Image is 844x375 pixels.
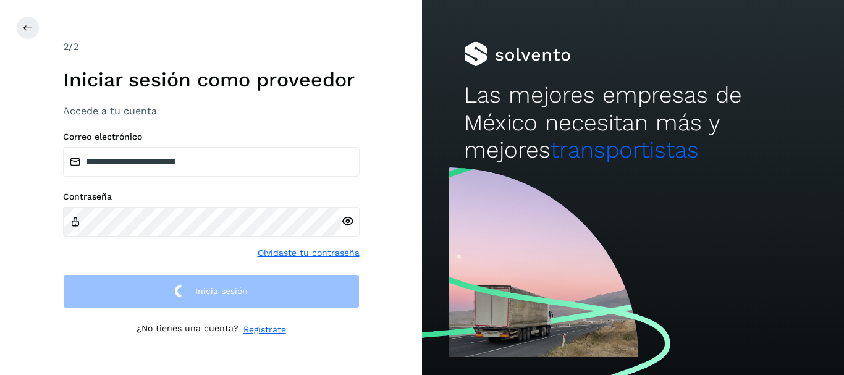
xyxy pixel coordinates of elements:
[195,287,248,295] span: Inicia sesión
[551,137,699,163] span: transportistas
[63,274,360,308] button: Inicia sesión
[243,323,286,336] a: Regístrate
[63,192,360,202] label: Contraseña
[137,323,238,336] p: ¿No tienes una cuenta?
[63,40,360,54] div: /2
[464,82,801,164] h2: Las mejores empresas de México necesitan más y mejores
[63,68,360,91] h1: Iniciar sesión como proveedor
[63,41,69,53] span: 2
[63,132,360,142] label: Correo electrónico
[63,105,360,117] h3: Accede a tu cuenta
[258,246,360,259] a: Olvidaste tu contraseña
